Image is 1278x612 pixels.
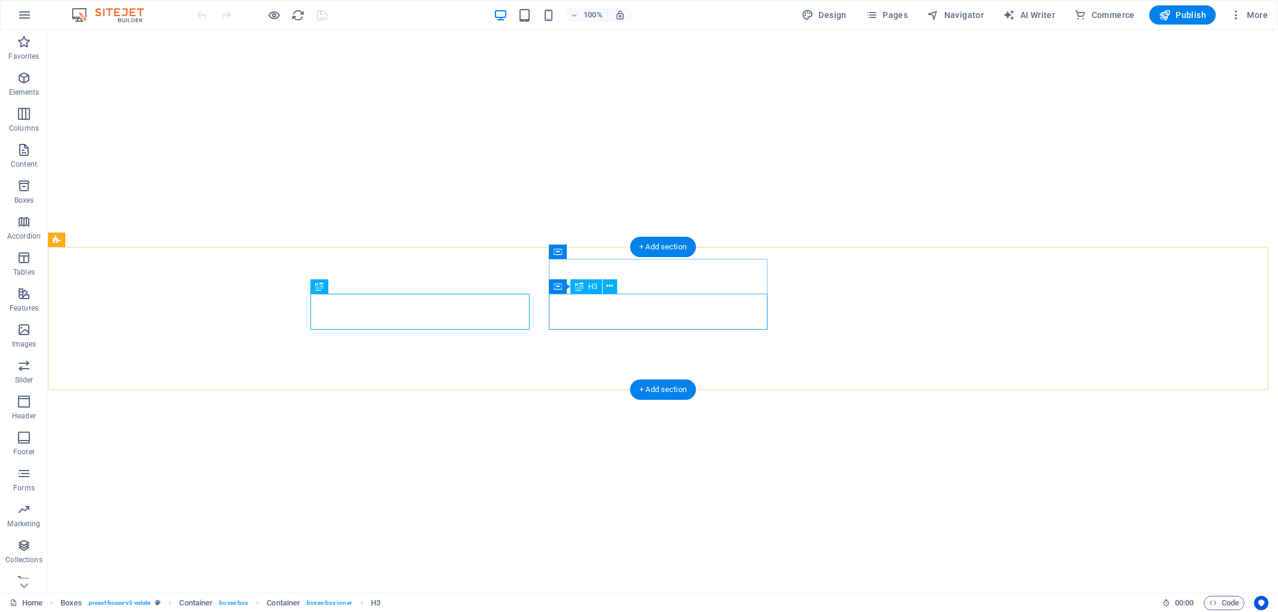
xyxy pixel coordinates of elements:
p: Slider [15,375,34,385]
button: Code [1204,596,1244,610]
span: : [1183,598,1185,607]
span: AI Writer [1003,9,1055,21]
button: Usercentrics [1254,596,1268,610]
p: Tables [13,267,35,277]
p: Marketing [7,519,40,529]
div: + Add section [630,237,696,257]
p: Favorites [8,52,39,61]
span: Navigator [927,9,984,21]
button: More [1225,5,1273,25]
i: This element is a customizable preset [155,599,161,606]
span: Commerce [1074,9,1135,21]
button: Navigator [922,5,989,25]
i: On resize automatically adjust zoom level to fit chosen device. [615,10,626,20]
span: Click to select. Double-click to edit [61,596,82,610]
button: 100% [566,8,608,22]
span: Click to select. Double-click to edit [371,596,380,610]
span: 00 00 [1175,596,1194,610]
button: Publish [1149,5,1216,25]
a: Click to cancel selection. Double-click to open Pages [10,596,43,610]
span: Publish [1159,9,1206,21]
span: . boxes-box-inner [305,596,352,610]
nav: breadcrumb [61,596,380,610]
button: Pages [861,5,913,25]
div: + Add section [630,379,696,400]
img: Editor Logo [69,8,159,22]
button: Commerce [1069,5,1140,25]
p: Header [12,411,36,421]
span: Click to select. Double-click to edit [267,596,300,610]
button: Click here to leave preview mode and continue editing [267,8,281,22]
span: Design [802,9,847,21]
p: Images [12,339,37,349]
p: Footer [13,447,35,457]
span: Pages [866,9,908,21]
p: Elements [9,88,40,97]
span: . boxes-box [217,596,248,610]
button: reload [291,8,305,22]
p: Forms [13,483,35,493]
p: Collections [5,555,42,565]
i: Reload page [291,8,305,22]
p: Content [11,159,37,169]
h6: Session time [1162,596,1194,610]
div: Design (Ctrl+Alt+Y) [797,5,851,25]
p: Boxes [14,195,34,205]
span: Click to select. Double-click to edit [179,596,213,610]
span: Code [1209,596,1239,610]
p: Accordion [7,231,41,241]
p: Features [10,303,38,313]
span: . preset-boxes-v3-estate [87,596,150,610]
button: AI Writer [998,5,1060,25]
button: Design [797,5,851,25]
p: Columns [9,123,39,133]
span: H3 [588,283,597,290]
span: More [1230,9,1268,21]
h6: 100% [584,8,603,22]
